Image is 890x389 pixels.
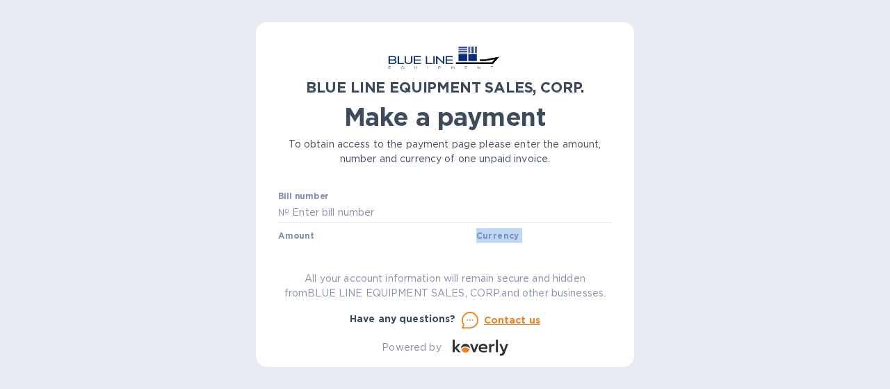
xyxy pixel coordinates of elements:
[278,137,612,166] p: To obtain access to the payment page please enter the amount, number and currency of one unpaid i...
[382,340,441,355] p: Powered by
[278,192,328,200] label: Bill number
[289,203,612,223] input: Enter bill number
[278,205,289,220] p: №
[476,230,519,241] b: Currency
[278,102,612,132] h1: Make a payment
[484,315,541,326] u: Contact us
[278,271,612,301] p: All your account information will remain secure and hidden from BLUE LINE EQUIPMENT SALES, CORP. ...
[306,79,584,96] b: BLUE LINE EQUIPMENT SALES, CORP.
[350,313,456,324] b: Have any questions?
[284,242,471,263] input: 0.00
[278,232,314,241] label: Amount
